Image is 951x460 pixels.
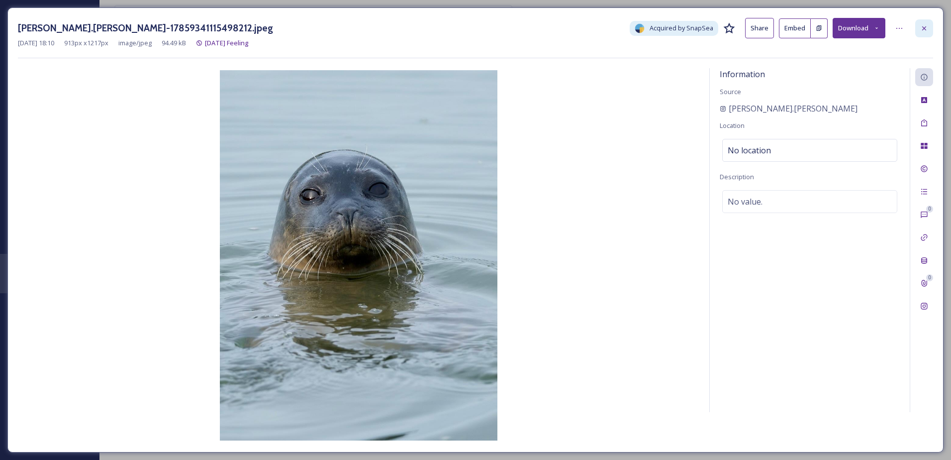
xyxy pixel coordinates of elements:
[720,172,754,181] span: Description
[728,196,762,208] span: No value.
[745,18,774,38] button: Share
[720,87,741,96] span: Source
[64,38,108,48] span: 913 px x 1217 px
[926,274,933,281] div: 0
[833,18,885,38] button: Download
[635,23,645,33] img: snapsea-logo.png
[728,144,771,156] span: No location
[18,21,273,35] h3: [PERSON_NAME].[PERSON_NAME]-17859341115498212.jpeg
[18,70,699,441] img: brian.bracher-17859341115498212.jpeg
[720,69,765,80] span: Information
[650,23,713,33] span: Acquired by SnapSea
[720,121,745,130] span: Location
[118,38,152,48] span: image/jpeg
[729,103,857,115] span: [PERSON_NAME].[PERSON_NAME]
[18,38,54,48] span: [DATE] 18:10
[162,38,186,48] span: 94.49 kB
[779,18,811,38] button: Embed
[205,38,249,47] span: [DATE] Feeling
[926,206,933,213] div: 0
[720,103,857,115] a: [PERSON_NAME].[PERSON_NAME]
